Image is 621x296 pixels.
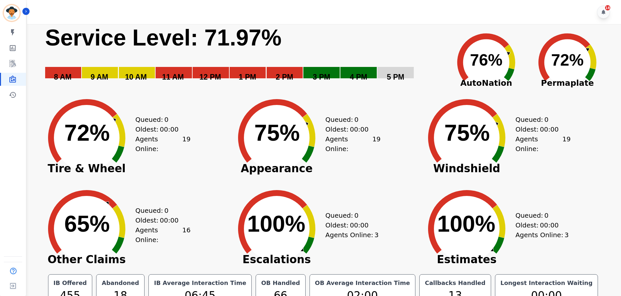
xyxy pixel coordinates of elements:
[38,165,135,172] span: Tire & Wheel
[314,278,412,288] div: OB Average Interaction Time
[515,124,564,134] div: Oldest:
[228,165,325,172] span: Appearance
[313,73,330,81] text: 3 PM
[437,211,495,237] text: 100%
[325,230,381,240] div: Agents Online:
[160,124,179,134] span: 00:00
[515,134,571,154] div: Agents Online:
[350,220,369,230] span: 00:00
[125,73,147,81] text: 10 AM
[64,211,110,237] text: 65%
[551,51,584,69] text: 72%
[418,165,515,172] span: Windshield
[239,73,256,81] text: 1 PM
[247,211,305,237] text: 100%
[605,5,610,10] div: 18
[54,73,71,81] text: 8 AM
[45,25,282,50] text: Service Level: 71.97%
[325,134,381,154] div: Agents Online:
[38,256,135,263] span: Other Claims
[254,120,300,146] text: 75%
[228,256,325,263] span: Escalations
[387,73,404,81] text: 5 PM
[354,115,359,124] span: 0
[515,230,571,240] div: Agents Online:
[276,73,293,81] text: 2 PM
[515,115,564,124] div: Queued:
[544,211,549,220] span: 0
[162,73,184,81] text: 11 AM
[325,115,374,124] div: Queued:
[540,124,559,134] span: 00:00
[4,5,19,21] img: Bordered avatar
[64,120,110,146] text: 72%
[374,230,379,240] span: 3
[135,124,184,134] div: Oldest:
[91,73,108,81] text: 9 AM
[527,77,608,89] span: Permaplate
[52,278,88,288] div: IB Offered
[135,225,191,245] div: Agents Online:
[135,134,191,154] div: Agents Online:
[562,134,570,154] span: 19
[372,134,380,154] span: 19
[515,211,564,220] div: Queued:
[182,134,190,154] span: 19
[325,124,374,134] div: Oldest:
[564,230,569,240] span: 3
[164,206,169,215] span: 0
[325,220,374,230] div: Oldest:
[160,215,179,225] span: 00:00
[424,278,487,288] div: Callbacks Handled
[199,73,221,81] text: 12 PM
[44,24,444,91] svg: Service Level: 0%
[350,124,369,134] span: 00:00
[135,215,184,225] div: Oldest:
[100,278,140,288] div: Abandoned
[418,256,515,263] span: Estimates
[350,73,367,81] text: 4 PM
[182,225,190,245] span: 16
[540,220,559,230] span: 00:00
[515,220,564,230] div: Oldest:
[544,115,549,124] span: 0
[470,51,502,69] text: 76%
[354,211,359,220] span: 0
[444,120,490,146] text: 75%
[135,206,184,215] div: Queued:
[446,77,527,89] span: AutoNation
[325,211,374,220] div: Queued:
[260,278,301,288] div: OB Handled
[153,278,247,288] div: IB Average Interaction Time
[499,278,594,288] div: Longest Interaction Waiting
[135,115,184,124] div: Queued:
[164,115,169,124] span: 0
